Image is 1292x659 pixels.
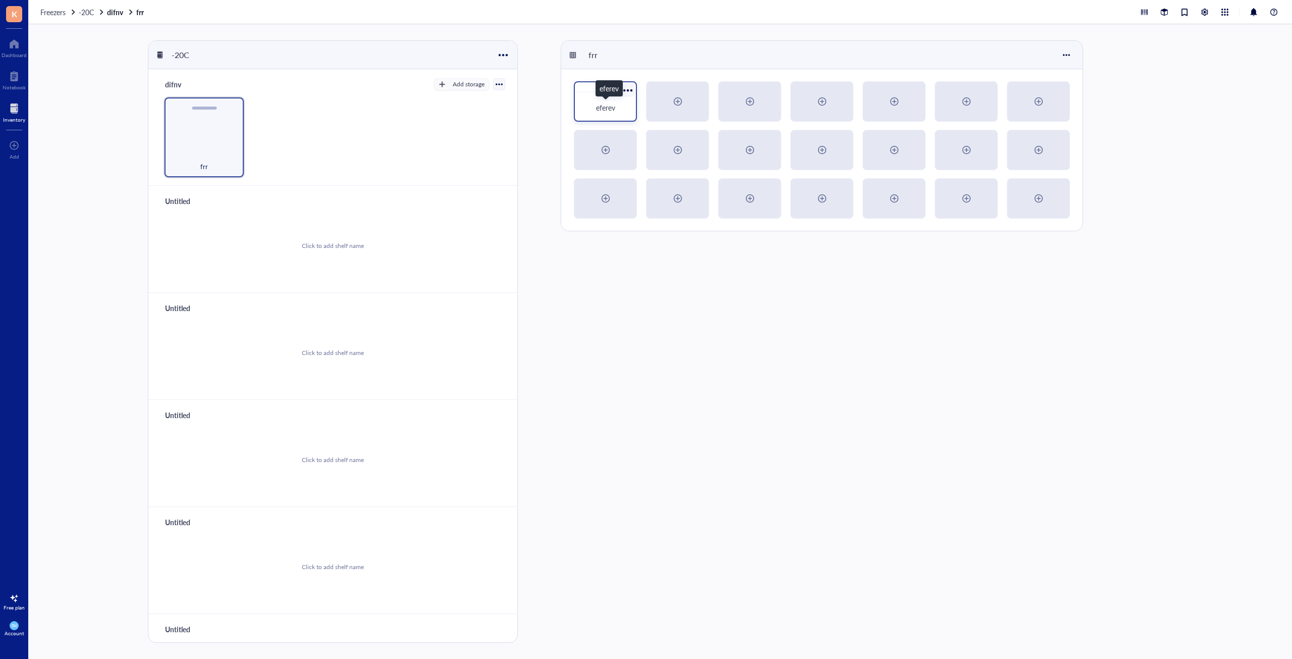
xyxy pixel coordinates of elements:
div: Click to add shelf name [302,348,364,358]
div: Notebook [3,84,26,90]
div: -20C [167,46,228,64]
div: Click to add shelf name [302,241,364,250]
div: Add storage [453,80,484,89]
div: Dashboard [2,52,27,58]
div: Untitled [160,515,221,529]
div: Untitled [160,622,221,636]
div: Account [5,630,24,636]
a: Dashboard [2,36,27,58]
div: Click to add shelf name [302,563,364,572]
div: Click to add shelf name [302,455,364,465]
div: Untitled [160,408,221,422]
div: Inventory [3,117,25,123]
button: Add storage [434,78,489,90]
span: Freezers [40,7,66,17]
a: -20C [79,8,105,17]
div: difnv [160,77,221,91]
span: frr [200,161,208,172]
span: eferev [596,103,615,113]
span: -20C [79,7,94,17]
div: Untitled [160,194,221,208]
div: frr [584,46,644,64]
div: Add [10,154,19,160]
a: Inventory [3,100,25,123]
div: Untitled [160,301,221,315]
div: Free plan [4,604,25,611]
span: DH [12,624,17,628]
a: Freezers [40,8,77,17]
span: K [12,8,17,20]
a: Notebook [3,68,26,90]
a: difnvfrr [107,8,146,17]
div: eferev [600,83,619,94]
